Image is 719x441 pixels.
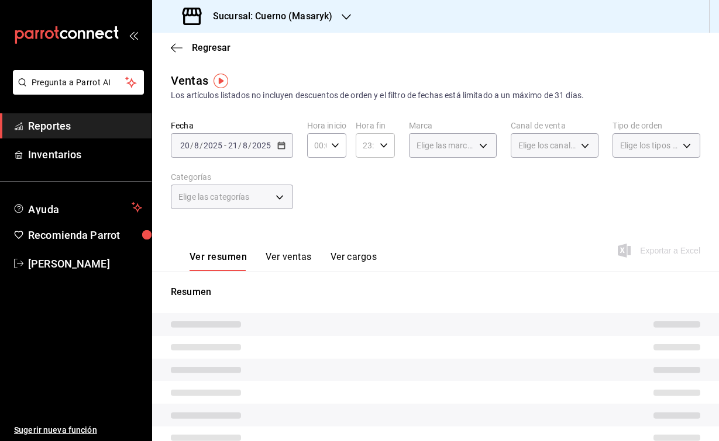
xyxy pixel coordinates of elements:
span: / [199,141,203,150]
input: -- [180,141,190,150]
button: Ver ventas [266,251,312,271]
button: Regresar [171,42,231,53]
span: [PERSON_NAME] [28,256,142,272]
span: Elige los canales de venta [518,140,577,151]
button: Ver cargos [331,251,377,271]
span: Inventarios [28,147,142,162]
span: Reportes [28,118,142,134]
span: Elige los tipos de orden [620,140,679,151]
label: Marca [409,121,497,130]
a: Pregunta a Parrot AI [8,85,144,97]
button: Ver resumen [190,251,247,271]
h3: Sucursal: Cuerno (Masaryk) [204,9,332,23]
input: ---- [203,141,223,150]
div: Ventas [171,72,208,89]
span: Regresar [192,42,231,53]
input: -- [242,141,248,150]
label: Canal de venta [511,121,598,130]
input: ---- [252,141,271,150]
label: Categorías [171,173,293,181]
label: Tipo de orden [613,121,700,130]
p: Resumen [171,285,700,299]
div: navigation tabs [190,251,377,271]
span: / [238,141,242,150]
span: - [224,141,226,150]
span: Ayuda [28,200,127,214]
input: -- [228,141,238,150]
span: Elige las categorías [178,191,250,203]
button: open_drawer_menu [129,30,138,40]
span: Sugerir nueva función [14,424,142,436]
label: Fecha [171,121,293,130]
span: / [248,141,252,150]
span: Pregunta a Parrot AI [32,77,126,89]
button: Pregunta a Parrot AI [13,70,144,95]
img: Tooltip marker [214,74,228,88]
div: Los artículos listados no incluyen descuentos de orden y el filtro de fechas está limitado a un m... [171,89,700,102]
label: Hora inicio [307,121,346,130]
input: -- [194,141,199,150]
span: / [190,141,194,150]
span: Elige las marcas [417,140,475,151]
label: Hora fin [356,121,395,130]
span: Recomienda Parrot [28,227,142,243]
